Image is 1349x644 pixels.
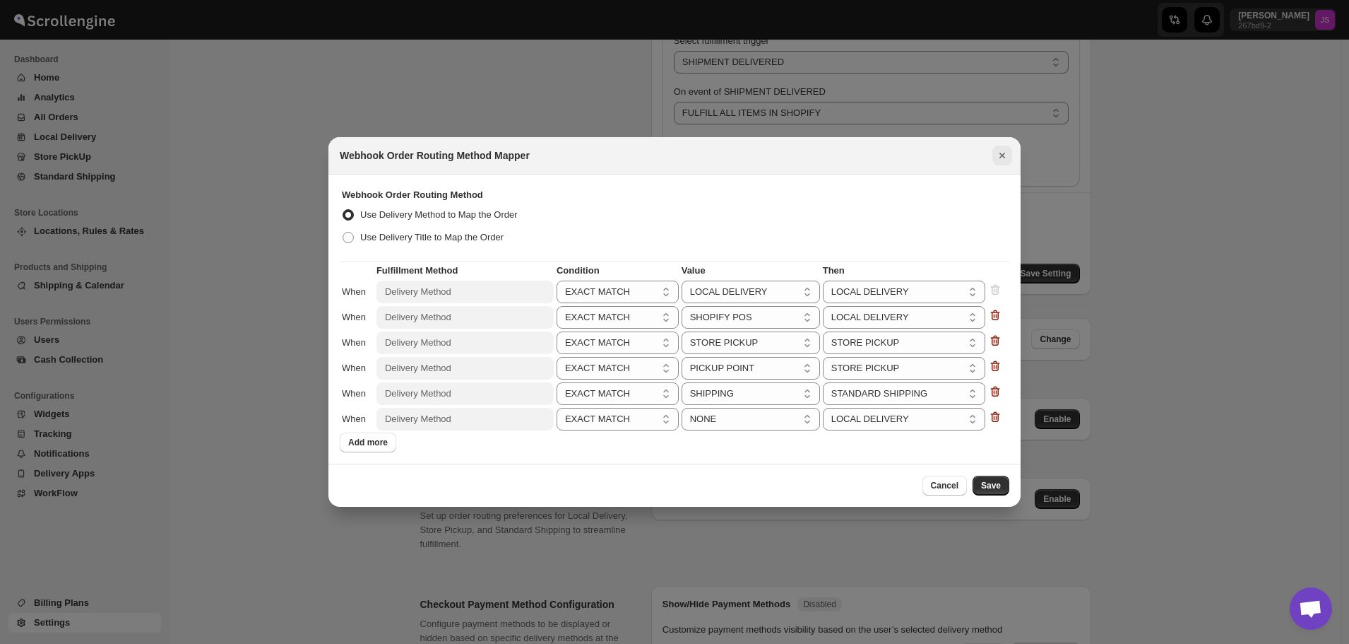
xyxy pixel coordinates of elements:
[348,437,388,448] span: Add more
[341,305,374,329] td: When
[931,480,958,491] span: Cancel
[922,476,967,496] button: Cancel
[340,433,396,452] button: Add more
[360,232,504,242] span: Use Delivery Title to Map the Order
[341,356,374,380] td: When
[340,148,530,163] h2: Webhook Order Routing Method Mapper
[376,263,554,279] th: Fulfillment Method
[822,263,987,279] th: Then
[973,476,1009,496] button: Save
[981,480,1001,491] span: Save
[1290,587,1332,630] a: Open chat
[341,331,374,355] td: When
[992,146,1012,165] button: Close
[681,263,821,279] th: Value
[341,187,1008,203] th: Webhook Order Routing Method
[360,209,518,220] span: Use Delivery Method to Map the Order
[556,263,679,279] th: Condition
[341,280,374,304] td: When
[341,407,374,431] td: When
[341,382,374,406] td: When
